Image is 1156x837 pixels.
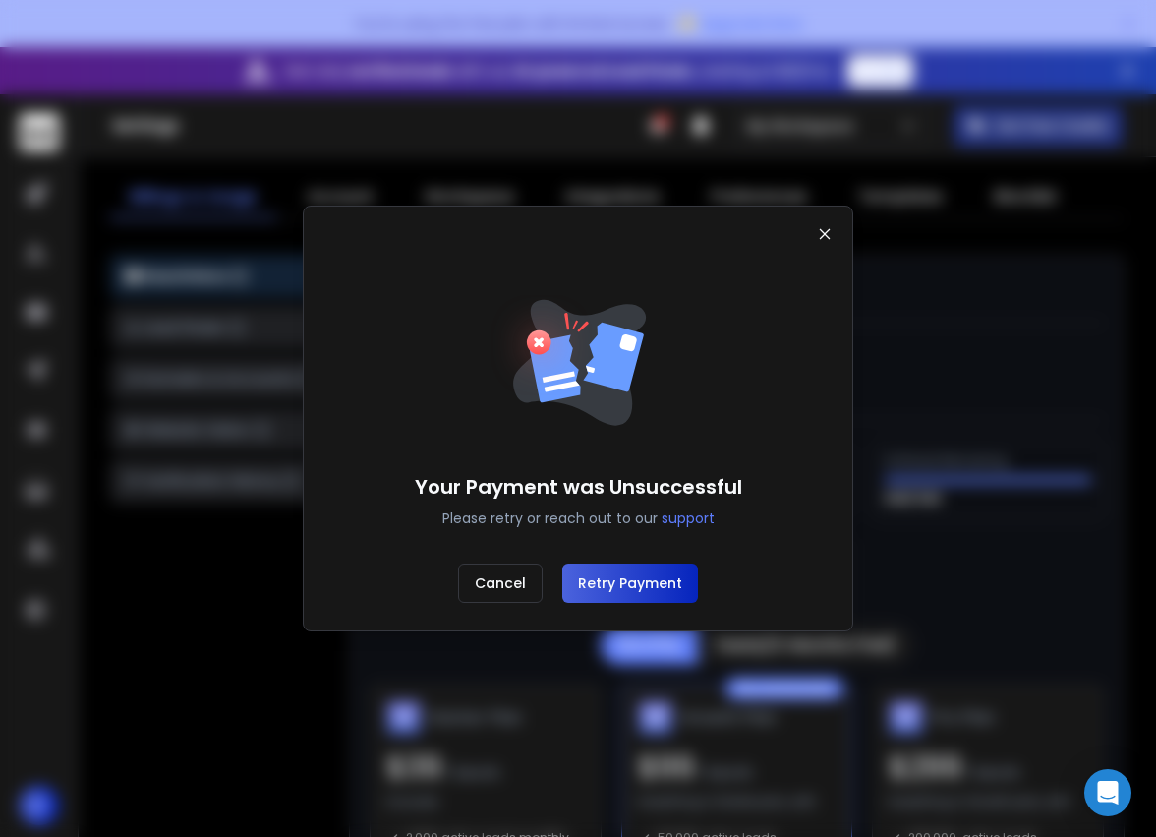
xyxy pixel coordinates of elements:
p: Please retry or reach out to our [415,508,742,528]
button: Cancel [458,564,543,603]
div: Open Intercom Messenger [1084,769,1131,816]
h1: Your Payment was Unsuccessful [415,473,742,501]
img: image [490,273,666,449]
button: Retry Payment [562,564,698,603]
button: support [662,508,715,528]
